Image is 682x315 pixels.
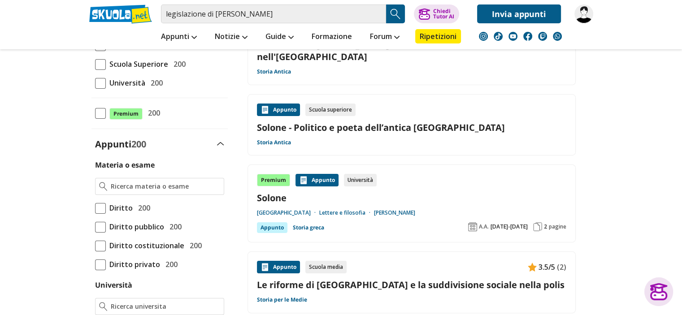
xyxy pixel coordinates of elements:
[414,4,459,23] button: ChiediTutor AI
[106,77,145,89] span: Università
[257,296,307,303] a: Storia per le Medie
[257,39,566,63] a: Le riforme di [PERSON_NAME]: tra innovazione e critiche nell'[GEOGRAPHIC_DATA]
[544,223,547,230] span: 2
[344,174,377,186] div: Università
[293,222,324,233] a: Storia greca
[257,68,291,75] a: Storia Antica
[539,261,555,273] span: 3.5/5
[99,182,108,191] img: Ricerca materia o esame
[491,223,528,230] span: [DATE]-[DATE]
[257,139,291,146] a: Storia Antica
[217,142,224,146] img: Apri e chiudi sezione
[257,209,319,216] a: [GEOGRAPHIC_DATA]
[538,32,547,41] img: twitch
[186,240,202,251] span: 200
[213,29,250,45] a: Notizie
[261,263,269,272] img: Appunti contenuto
[508,32,517,41] img: youtube
[494,32,503,41] img: tiktok
[257,261,300,273] div: Appunto
[161,4,386,23] input: Cerca appunti, riassunti o versioni
[479,223,489,230] span: A.A.
[305,104,356,116] div: Scuola superiore
[295,174,339,186] div: Appunto
[257,192,566,204] a: Solone
[159,29,199,45] a: Appunti
[257,279,566,291] a: Le riforme di [GEOGRAPHIC_DATA] e la suddivisione sociale nella polis
[319,209,374,216] a: Lettere e filosofia
[528,263,537,272] img: Appunti contenuto
[305,261,347,273] div: Scuola media
[468,222,477,231] img: Anno accademico
[549,223,566,230] span: pagine
[106,202,133,214] span: Diritto
[299,176,308,185] img: Appunti contenuto
[95,160,155,170] label: Materia o esame
[111,302,220,311] input: Ricerca universita
[170,58,186,70] span: 200
[135,202,150,214] span: 200
[109,108,143,120] span: Premium
[257,174,290,186] div: Premium
[477,4,561,23] a: Invia appunti
[309,29,354,45] a: Formazione
[415,29,461,43] a: Ripetizioni
[574,4,593,23] img: ansa80
[374,209,415,216] a: [PERSON_NAME]
[106,58,168,70] span: Scuola Superiore
[106,259,160,270] span: Diritto privato
[263,29,296,45] a: Guide
[144,107,160,119] span: 200
[95,280,132,290] label: Università
[147,77,163,89] span: 200
[257,104,300,116] div: Appunto
[257,121,566,134] a: Solone - Politico e poeta dell’antica [GEOGRAPHIC_DATA]
[162,259,178,270] span: 200
[386,4,405,23] button: Search Button
[106,221,164,233] span: Diritto pubblico
[257,222,287,233] div: Appunto
[106,240,184,251] span: Diritto costituzionale
[99,302,108,311] img: Ricerca universita
[523,32,532,41] img: facebook
[368,29,402,45] a: Forum
[553,32,562,41] img: WhatsApp
[389,7,402,21] img: Cerca appunti, riassunti o versioni
[95,138,146,150] label: Appunti
[433,9,454,19] div: Chiedi Tutor AI
[557,261,566,273] span: (2)
[111,182,220,191] input: Ricerca materia o esame
[261,105,269,114] img: Appunti contenuto
[533,222,542,231] img: Pagine
[166,221,182,233] span: 200
[131,138,146,150] span: 200
[479,32,488,41] img: instagram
